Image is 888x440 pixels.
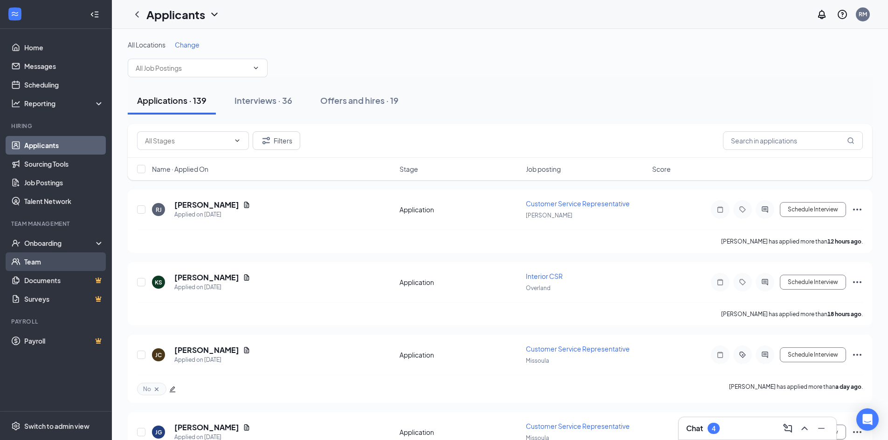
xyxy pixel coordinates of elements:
input: All Job Postings [136,63,248,73]
div: KS [155,278,162,286]
a: Sourcing Tools [24,155,104,173]
div: Application [399,427,520,437]
span: edit [169,386,176,393]
span: Name · Applied On [152,164,208,174]
div: RM [859,10,867,18]
a: Talent Network [24,192,104,210]
div: Team Management [11,220,102,228]
div: Application [399,205,520,214]
svg: ChevronLeft [131,9,143,20]
b: a day ago [835,383,861,390]
svg: UserCheck [11,238,21,248]
div: Hiring [11,122,102,130]
svg: ChevronDown [209,9,220,20]
svg: Ellipses [852,277,863,288]
div: Applications · 139 [137,95,207,106]
button: Minimize [814,421,829,436]
p: [PERSON_NAME] has applied more than . [721,310,863,318]
span: All Locations [128,41,165,49]
a: Team [24,252,104,271]
span: No [143,385,151,393]
svg: ActiveChat [759,206,771,213]
h5: [PERSON_NAME] [174,422,239,433]
b: 18 hours ago [827,311,861,318]
svg: ChevronDown [252,64,260,72]
svg: Document [243,424,250,431]
b: 12 hours ago [827,238,861,245]
span: Interior CSR [526,272,563,280]
div: Application [399,350,520,359]
div: Application [399,278,520,287]
svg: Note [715,206,726,213]
div: Payroll [11,318,102,325]
span: Missoula [526,357,549,364]
h5: [PERSON_NAME] [174,272,239,283]
svg: ActiveChat [759,278,771,286]
svg: Filter [261,135,272,146]
h5: [PERSON_NAME] [174,345,239,355]
a: Applicants [24,136,104,155]
svg: Settings [11,421,21,431]
svg: Collapse [90,10,99,19]
svg: ChevronDown [234,137,241,144]
div: Offers and hires · 19 [320,95,399,106]
div: JC [155,351,162,359]
svg: QuestionInfo [837,9,848,20]
span: Customer Service Representative [526,345,630,353]
span: Job posting [526,164,561,174]
svg: Note [715,351,726,359]
input: Search in applications [723,131,863,150]
span: Stage [399,164,418,174]
span: Score [652,164,671,174]
a: SurveysCrown [24,290,104,308]
button: Schedule Interview [780,347,846,362]
div: JG [155,428,162,436]
div: 4 [712,425,716,433]
input: All Stages [145,135,230,146]
svg: ActiveTag [737,351,748,359]
div: Interviews · 36 [234,95,292,106]
button: ComposeMessage [780,421,795,436]
a: Job Postings [24,173,104,192]
svg: Tag [737,278,748,286]
span: Customer Service Representative [526,199,630,208]
svg: Minimize [816,423,827,434]
svg: Note [715,278,726,286]
button: Filter Filters [253,131,300,150]
svg: ChevronUp [799,423,810,434]
svg: Analysis [11,99,21,108]
svg: Ellipses [852,349,863,360]
svg: Document [243,346,250,354]
a: Messages [24,57,104,75]
div: Reporting [24,99,104,108]
a: Home [24,38,104,57]
svg: Ellipses [852,426,863,438]
button: Schedule Interview [780,202,846,217]
div: Switch to admin view [24,421,89,431]
span: Customer Service Representative [526,422,630,430]
div: Applied on [DATE] [174,210,250,219]
span: Overland [526,284,551,291]
span: Change [175,41,200,49]
svg: Tag [737,206,748,213]
div: Applied on [DATE] [174,355,250,365]
svg: MagnifyingGlass [847,137,854,144]
svg: Document [243,274,250,281]
h5: [PERSON_NAME] [174,200,239,210]
svg: Document [243,201,250,209]
svg: WorkstreamLogo [10,9,20,19]
a: DocumentsCrown [24,271,104,290]
h3: Chat [686,423,703,433]
button: ChevronUp [797,421,812,436]
button: Schedule Interview [780,275,846,290]
a: Scheduling [24,75,104,94]
h1: Applicants [146,7,205,22]
svg: ActiveChat [759,351,771,359]
svg: ComposeMessage [782,423,793,434]
p: [PERSON_NAME] has applied more than . [721,237,863,245]
svg: Notifications [816,9,827,20]
div: Onboarding [24,238,96,248]
div: RJ [156,206,162,214]
div: Open Intercom Messenger [856,408,879,431]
